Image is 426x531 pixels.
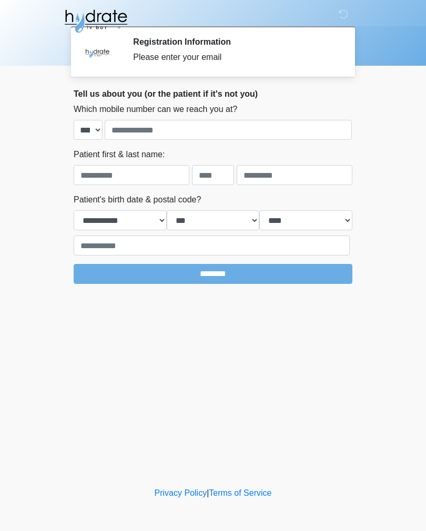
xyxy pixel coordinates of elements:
[82,37,113,68] img: Agent Avatar
[74,193,201,206] label: Patient's birth date & postal code?
[155,488,207,497] a: Privacy Policy
[74,89,352,99] h2: Tell us about you (or the patient if it's not you)
[74,148,165,161] label: Patient first & last name:
[74,103,237,116] label: Which mobile number can we reach you at?
[209,488,271,497] a: Terms of Service
[133,51,337,64] div: Please enter your email
[207,488,209,497] a: |
[63,8,128,34] img: Hydrate IV Bar - Fort Collins Logo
